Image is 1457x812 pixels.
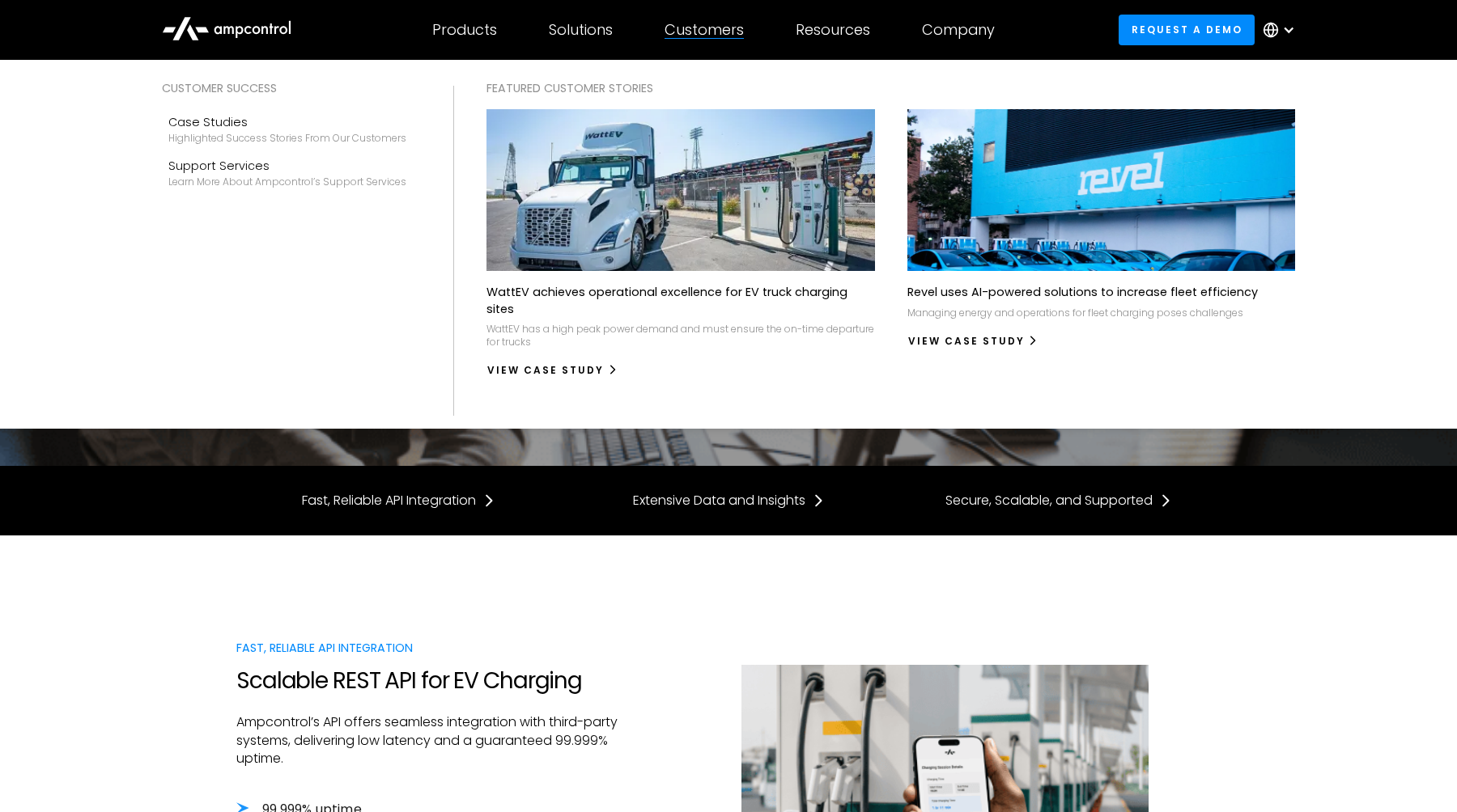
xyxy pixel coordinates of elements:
[665,21,744,39] div: Customers
[168,113,406,131] div: Case Studies
[796,21,870,39] div: Resources
[236,713,620,768] p: Ampcontrol’s API offers seamless integration with third-party systems, delivering low latency and...
[162,107,421,150] a: Case StudiesHighlighted success stories From Our Customers
[907,328,1039,354] a: View Case Study
[907,284,1258,300] p: Revel uses AI-powered solutions to increase fleet efficiency
[302,492,476,510] div: Fast, Reliable API Integration
[922,21,995,39] div: Company
[633,492,805,510] div: Extensive Data and Insights
[633,492,825,510] a: Extensive Data and Insights
[549,21,613,39] div: Solutions
[168,132,406,145] div: Highlighted success stories From Our Customers
[945,492,1172,510] a: Secure, Scalable, and Supported
[162,79,421,97] div: Customer success
[236,667,620,695] h2: Scalable REST API for EV Charging
[487,363,604,378] div: View Case Study
[907,307,1243,319] p: Managing energy and operations for fleet charging poses challenges
[486,284,875,316] p: WattEV achieves operational excellence for EV truck charging sites
[302,492,495,510] a: Fast, Reliable API Integration
[1119,15,1255,44] a: Request a demo
[168,157,406,175] div: Support Services
[486,323,875,348] p: WattEV has a high peak power demand and must ensure the on-time departure for trucks
[432,21,497,39] div: Products
[236,639,620,657] div: Fast, Reliable API Integration
[486,79,1295,97] div: Featured Customer Stories
[486,357,618,383] a: View Case Study
[908,334,1025,349] div: View Case Study
[945,492,1153,510] div: Secure, Scalable, and Supported
[162,150,421,194] a: Support ServicesLearn more about Ampcontrol’s support services
[168,176,406,188] div: Learn more about Ampcontrol’s support services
